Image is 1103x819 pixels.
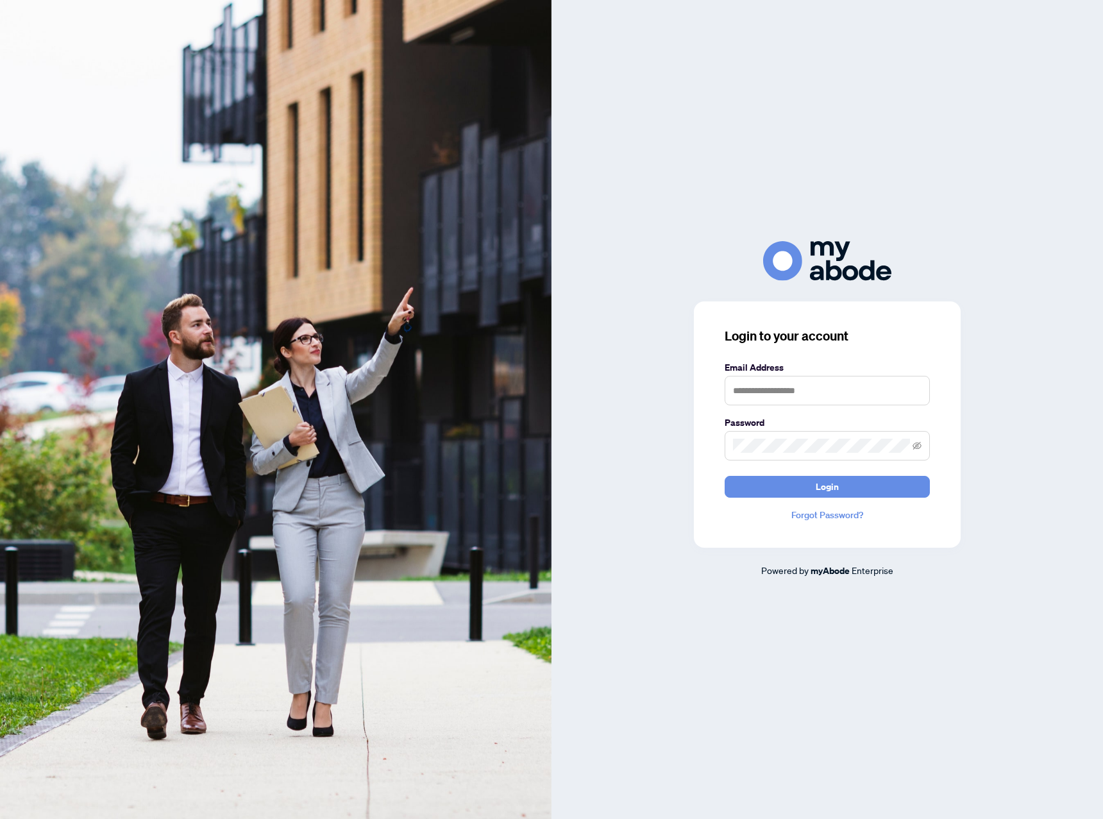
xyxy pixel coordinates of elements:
[725,327,930,345] h3: Login to your account
[725,416,930,430] label: Password
[913,441,922,450] span: eye-invisible
[816,477,839,497] span: Login
[725,476,930,498] button: Login
[852,564,893,576] span: Enterprise
[763,241,891,280] img: ma-logo
[811,564,850,578] a: myAbode
[761,564,809,576] span: Powered by
[725,508,930,522] a: Forgot Password?
[725,360,930,375] label: Email Address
